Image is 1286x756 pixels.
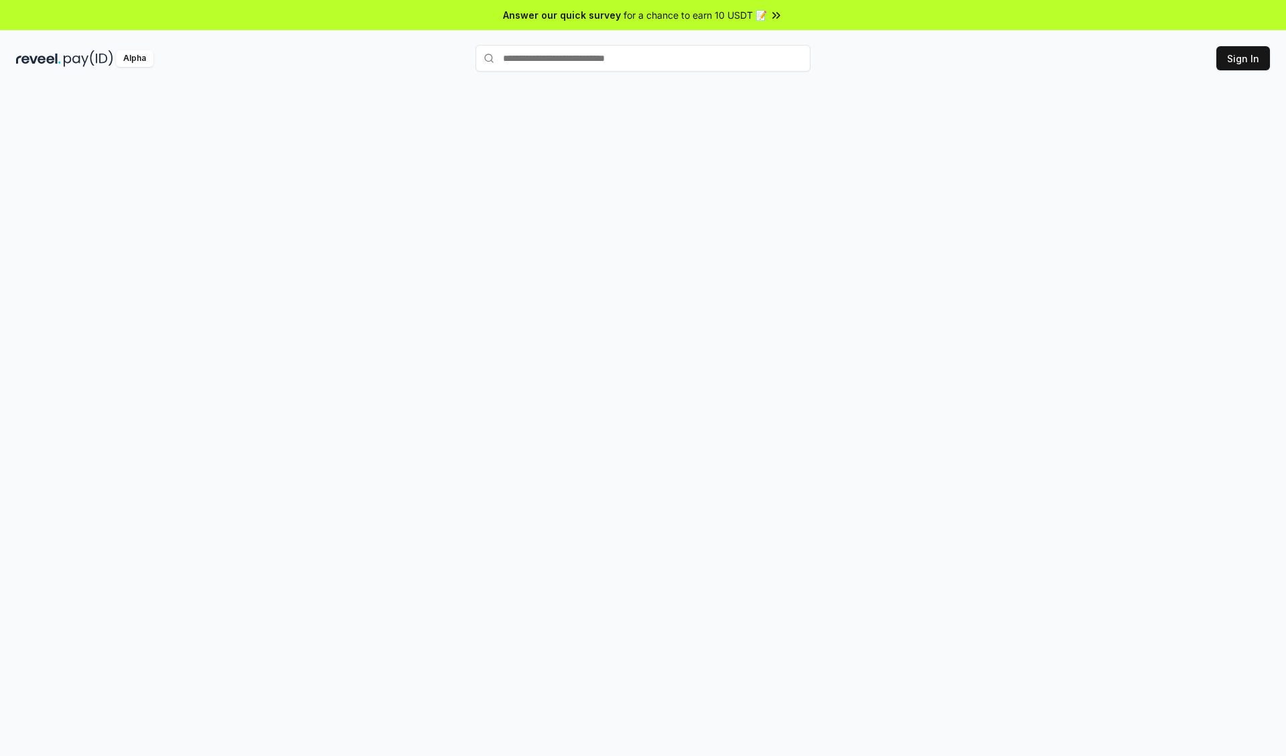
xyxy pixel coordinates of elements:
span: Answer our quick survey [503,8,621,22]
span: for a chance to earn 10 USDT 📝 [624,8,767,22]
div: Alpha [116,50,153,67]
img: pay_id [64,50,113,67]
img: reveel_dark [16,50,61,67]
button: Sign In [1216,46,1270,70]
